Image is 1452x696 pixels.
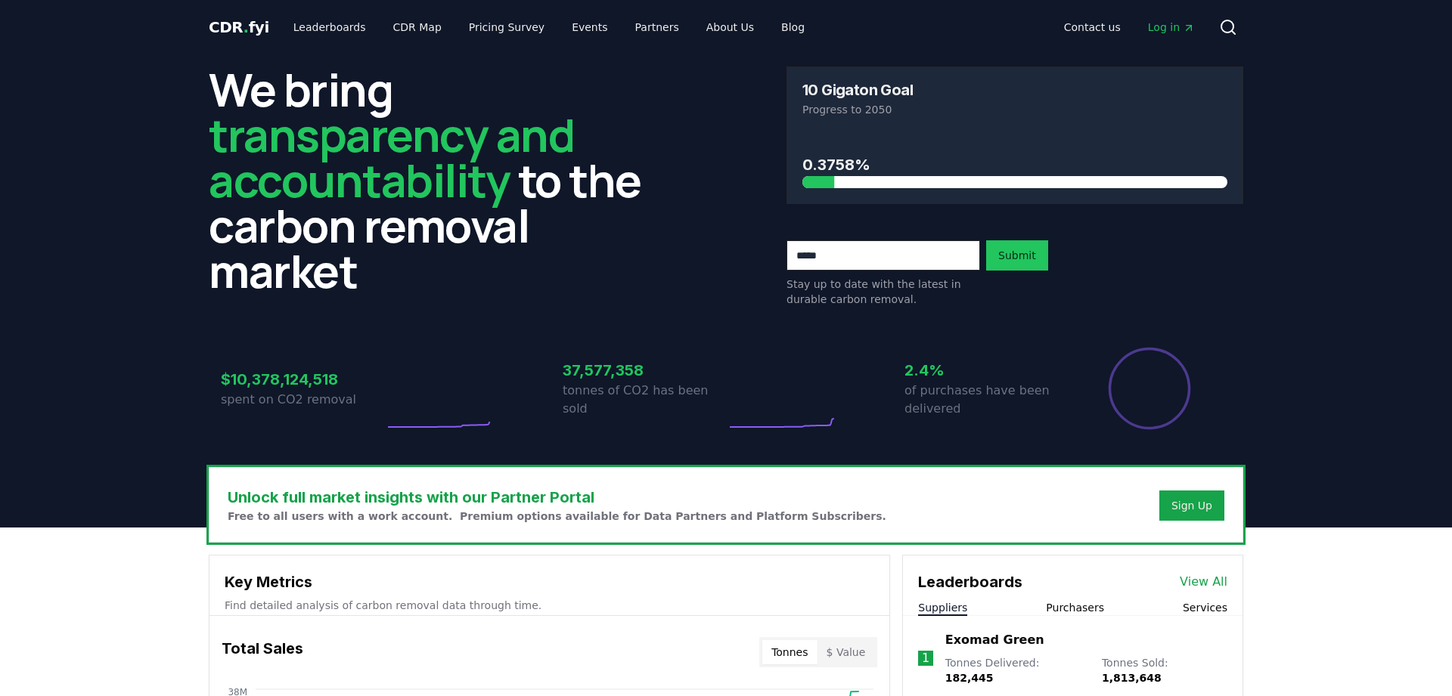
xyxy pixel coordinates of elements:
h3: 2.4% [904,359,1068,382]
span: transparency and accountability [209,104,574,211]
button: Sign Up [1159,490,1224,521]
a: Pricing Survey [457,14,557,41]
p: 1 [922,649,929,667]
a: View All [1180,573,1227,591]
p: Tonnes Sold : [1102,655,1227,685]
button: Tonnes [762,640,817,664]
span: 1,813,648 [1102,672,1162,684]
p: Find detailed analysis of carbon removal data through time. [225,598,874,613]
h3: Leaderboards [918,571,1022,593]
span: . [244,18,249,36]
button: Suppliers [918,600,967,615]
a: Partners [623,14,691,41]
a: Log in [1136,14,1207,41]
a: About Us [694,14,766,41]
div: Percentage of sales delivered [1107,346,1192,431]
h3: Unlock full market insights with our Partner Portal [228,486,886,509]
h3: 10 Gigaton Goal [802,82,913,97]
h3: 0.3758% [802,153,1227,176]
a: Contact us [1052,14,1133,41]
h3: 37,577,358 [563,359,726,382]
button: Services [1183,600,1227,615]
a: Exomad Green [945,631,1044,649]
h3: Total Sales [222,637,303,667]
h3: Key Metrics [225,571,874,593]
p: tonnes of CO2 has been sold [563,382,726,418]
p: Tonnes Delivered : [945,655,1087,685]
a: Blog [769,14,817,41]
button: Submit [986,240,1048,271]
h2: We bring to the carbon removal market [209,67,665,293]
span: Log in [1148,20,1195,35]
span: CDR fyi [209,18,269,36]
p: Free to all users with a work account. Premium options available for Data Partners and Platform S... [228,509,886,524]
p: Stay up to date with the latest in durable carbon removal. [786,277,980,307]
p: spent on CO2 removal [221,391,384,409]
button: $ Value [818,640,875,664]
p: Progress to 2050 [802,102,1227,117]
button: Purchasers [1046,600,1104,615]
a: Events [560,14,619,41]
a: CDR Map [381,14,454,41]
h3: $10,378,124,518 [221,368,384,391]
a: Sign Up [1171,498,1212,513]
a: CDR.fyi [209,17,269,38]
nav: Main [1052,14,1207,41]
span: 182,445 [945,672,994,684]
nav: Main [281,14,817,41]
p: of purchases have been delivered [904,382,1068,418]
a: Leaderboards [281,14,378,41]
